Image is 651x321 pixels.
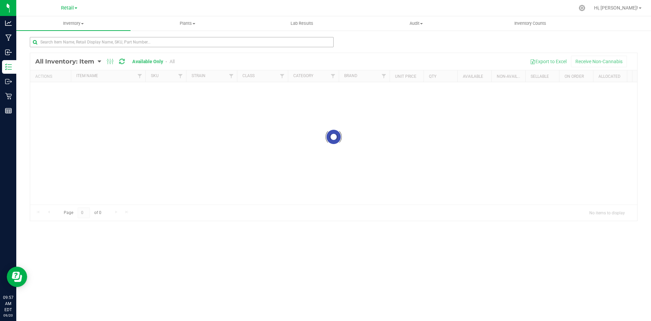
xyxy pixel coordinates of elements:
iframe: Resource center [7,267,27,287]
p: 09/20 [3,313,13,318]
span: Inventory Counts [505,20,555,26]
inline-svg: Outbound [5,78,12,85]
input: Search Item Name, Retail Display Name, SKU, Part Number... [30,37,334,47]
inline-svg: Inventory [5,64,12,70]
p: 09:57 AM EDT [3,295,13,313]
a: Inventory [16,16,131,31]
a: Plants [131,16,245,31]
span: Audit [359,20,473,26]
div: Manage settings [578,5,586,11]
inline-svg: Analytics [5,20,12,26]
a: Inventory Counts [473,16,588,31]
a: Audit [359,16,473,31]
span: Retail [61,5,74,11]
a: Lab Results [245,16,359,31]
span: Lab Results [281,20,322,26]
span: Inventory [16,20,131,26]
inline-svg: Inbound [5,49,12,56]
span: Hi, [PERSON_NAME]! [594,5,638,11]
inline-svg: Retail [5,93,12,100]
inline-svg: Manufacturing [5,34,12,41]
span: Plants [131,20,244,26]
inline-svg: Reports [5,107,12,114]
